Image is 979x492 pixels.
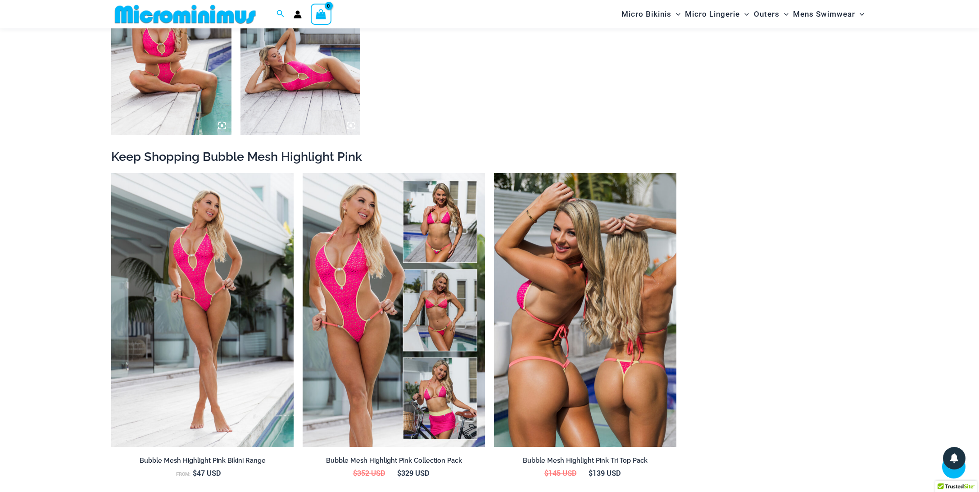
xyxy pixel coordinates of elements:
[111,149,868,164] h2: Keep Shopping Bubble Mesh Highlight Pink
[685,3,740,26] span: Micro Lingerie
[544,468,548,478] span: $
[111,4,259,24] img: MM SHOP LOGO FLAT
[494,456,676,468] a: Bubble Mesh Highlight Pink Tri Top Pack
[303,173,485,447] img: Collection Pack F
[780,3,789,26] span: Menu Toggle
[111,173,294,447] img: Bubble Mesh Highlight Pink 819 One Piece 01
[311,4,331,24] a: View Shopping Cart, empty
[544,468,576,478] bdi: 145 USD
[589,468,621,478] bdi: 139 USD
[303,456,485,468] a: Bubble Mesh Highlight Pink Collection Pack
[740,3,749,26] span: Menu Toggle
[494,173,676,447] a: Tri Top Pack FTri Top Pack BTri Top Pack B
[619,3,683,26] a: Micro BikinisMenu ToggleMenu Toggle
[397,468,401,478] span: $
[276,9,285,20] a: Search icon link
[793,3,855,26] span: Mens Swimwear
[618,1,868,27] nav: Site Navigation
[111,456,294,468] a: Bubble Mesh Highlight Pink Bikini Range
[353,468,385,478] bdi: 352 USD
[855,3,864,26] span: Menu Toggle
[193,468,221,478] bdi: 47 USD
[294,10,302,18] a: Account icon link
[671,3,680,26] span: Menu Toggle
[193,468,197,478] span: $
[111,456,294,465] h2: Bubble Mesh Highlight Pink Bikini Range
[754,3,780,26] span: Outers
[494,173,676,447] img: Tri Top Pack B
[752,3,791,26] a: OutersMenu ToggleMenu Toggle
[791,3,866,26] a: Mens SwimwearMenu ToggleMenu Toggle
[303,173,485,447] a: Collection Pack FCollection Pack BCollection Pack B
[683,3,751,26] a: Micro LingerieMenu ToggleMenu Toggle
[111,173,294,447] a: Bubble Mesh Highlight Pink 819 One Piece 01Bubble Mesh Highlight Pink 819 One Piece 03Bubble Mesh...
[589,468,593,478] span: $
[303,456,485,465] h2: Bubble Mesh Highlight Pink Collection Pack
[494,456,676,465] h2: Bubble Mesh Highlight Pink Tri Top Pack
[397,468,429,478] bdi: 329 USD
[176,471,190,477] span: From:
[621,3,671,26] span: Micro Bikinis
[353,468,357,478] span: $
